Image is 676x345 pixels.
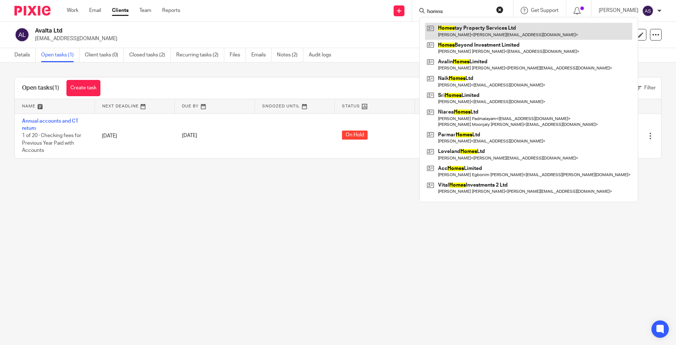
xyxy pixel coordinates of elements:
a: Notes (2) [277,48,303,62]
span: Filter [644,85,656,90]
a: Clients [112,7,129,14]
a: Details [14,48,36,62]
img: svg%3E [642,5,654,17]
span: Status [342,104,360,108]
a: Team [139,7,151,14]
a: Emails [251,48,272,62]
a: Closed tasks (2) [129,48,171,62]
span: 1 of 20 · Checking fees for Previous Year Paid with Accounts [22,133,81,153]
a: Reports [162,7,180,14]
a: Audit logs [309,48,337,62]
a: Annual accounts and CT return [22,119,78,131]
a: Create task [66,80,100,96]
a: Email [89,7,101,14]
a: Recurring tasks (2) [176,48,224,62]
img: svg%3E [14,27,30,42]
span: Get Support [531,8,559,13]
a: Work [67,7,78,14]
h1: Open tasks [22,84,59,92]
span: (1) [52,85,59,91]
span: On Hold [342,131,368,140]
p: [EMAIL_ADDRESS][DOMAIN_NAME] [35,35,563,42]
button: Clear [496,6,503,13]
a: Client tasks (0) [85,48,124,62]
h2: Avalta Ltd [35,27,458,35]
p: [PERSON_NAME] [599,7,638,14]
img: Pixie [14,6,51,16]
td: [DATE] [95,114,174,158]
input: Search [426,9,491,15]
a: Open tasks (1) [41,48,79,62]
a: Files [230,48,246,62]
span: Snoozed Until [262,104,300,108]
span: [DATE] [182,133,197,139]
